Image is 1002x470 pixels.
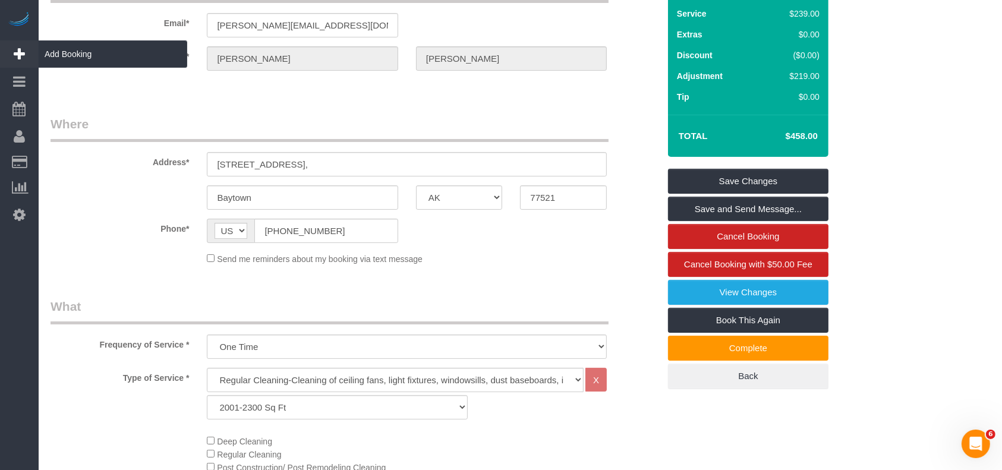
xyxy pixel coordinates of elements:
label: Tip [677,91,689,103]
label: Frequency of Service * [42,335,198,351]
a: Book This Again [668,308,828,333]
a: Save Changes [668,169,828,194]
a: Cancel Booking [668,224,828,249]
input: City* [207,185,398,210]
legend: Where [51,115,609,142]
span: Send me reminders about my booking via text message [217,254,423,264]
span: Regular Cleaning [217,450,281,459]
a: Back [668,364,828,389]
input: First Name* [207,46,398,71]
legend: What [51,298,609,324]
div: $219.00 [764,70,820,82]
a: View Changes [668,280,828,305]
div: $239.00 [764,8,820,20]
label: Address* [42,152,198,168]
label: Service [677,8,707,20]
span: Add Booking [39,40,187,68]
label: Adjustment [677,70,723,82]
img: Automaid Logo [7,12,31,29]
span: 6 [986,430,995,439]
span: Cancel Booking with $50.00 Fee [684,259,812,269]
input: Email* [207,13,398,37]
input: Last Name* [416,46,607,71]
a: Cancel Booking with $50.00 Fee [668,252,828,277]
input: Zip Code* [520,185,607,210]
label: Extras [677,29,702,40]
label: Phone* [42,219,198,235]
label: Type of Service * [42,368,198,384]
a: Save and Send Message... [668,197,828,222]
h4: $458.00 [750,131,818,141]
div: $0.00 [764,29,820,40]
iframe: Intercom live chat [962,430,990,458]
strong: Total [679,131,708,141]
label: Email* [42,13,198,29]
div: $0.00 [764,91,820,103]
div: ($0.00) [764,49,820,61]
a: Complete [668,336,828,361]
input: Phone* [254,219,398,243]
label: Discount [677,49,713,61]
span: Deep Cleaning [217,437,272,446]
